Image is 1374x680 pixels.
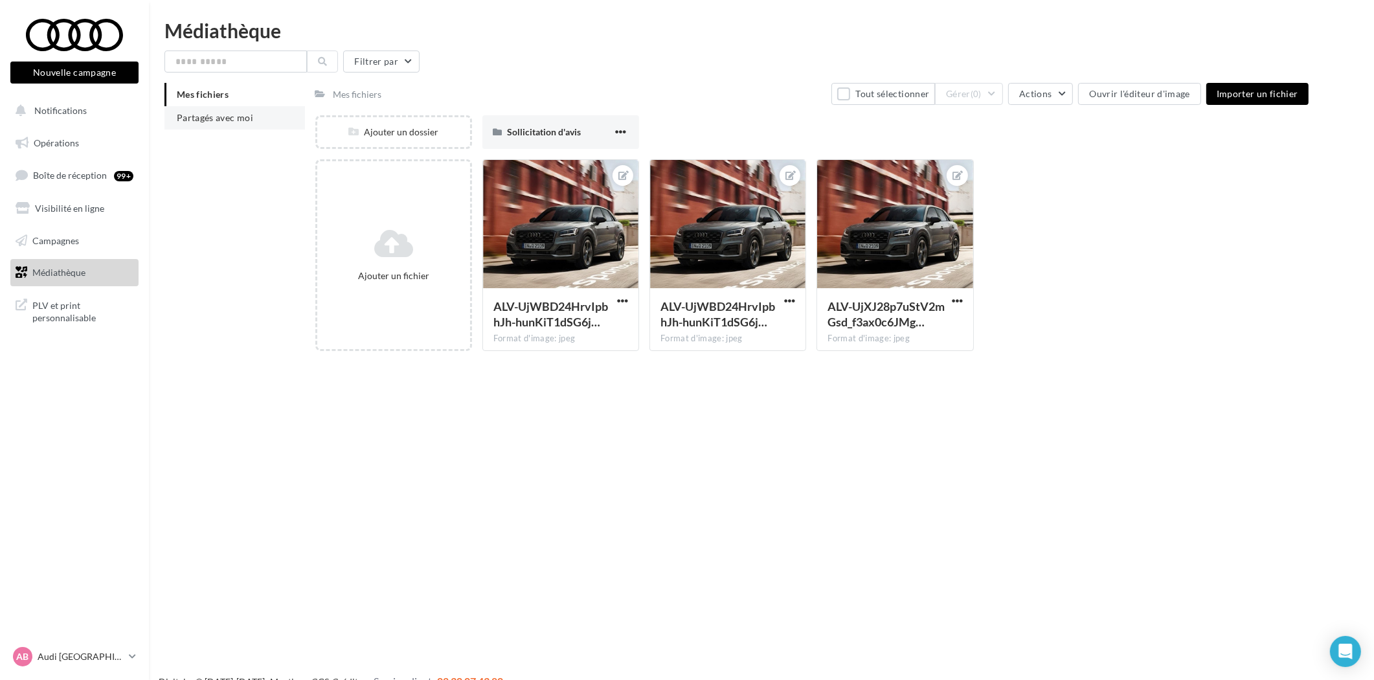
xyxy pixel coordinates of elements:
a: Visibilité en ligne [8,195,141,222]
span: Notifications [34,105,87,116]
span: Importer un fichier [1217,88,1298,99]
span: AB [17,650,29,663]
span: ALV-UjWBD24HrvIpbhJh-hunKiT1dSG6jFhG8RzaS6a8zpejI5fM6MZ8 [493,299,608,329]
a: Opérations [8,130,141,157]
div: Mes fichiers [333,88,382,101]
div: Ajouter un dossier [317,126,470,139]
button: Notifications [8,97,136,124]
button: Ouvrir l'éditeur d'image [1078,83,1200,105]
span: Partagés avec moi [177,112,253,123]
button: Importer un fichier [1206,83,1309,105]
span: Médiathèque [32,267,85,278]
span: ALV-UjWBD24HrvIpbhJh-hunKiT1dSG6jFhG8RzaS6a8zpejI5fM6MZ8 [660,299,775,329]
div: Format d'image: jpeg [493,333,628,345]
a: Boîte de réception99+ [8,161,141,189]
button: Gérer(0) [935,83,1003,105]
span: Boîte de réception [33,170,107,181]
span: ALV-UjXJ28p7uStV2mGsd_f3ax0c6JMgTis0PWZCpGv8m6Ggh_S7th_x [828,299,945,329]
span: PLV et print personnalisable [32,297,133,324]
p: Audi [GEOGRAPHIC_DATA] [38,650,124,663]
span: Campagnes [32,234,79,245]
div: Format d'image: jpeg [660,333,795,345]
span: Sollicitation d'avis [507,126,581,137]
a: Médiathèque [8,259,141,286]
button: Actions [1008,83,1073,105]
button: Tout sélectionner [831,83,935,105]
a: PLV et print personnalisable [8,291,141,330]
span: Mes fichiers [177,89,229,100]
a: AB Audi [GEOGRAPHIC_DATA] [10,644,139,669]
a: Campagnes [8,227,141,255]
button: Filtrer par [343,51,420,73]
span: Visibilité en ligne [35,203,104,214]
div: 99+ [114,171,133,181]
span: (0) [971,89,982,99]
div: Open Intercom Messenger [1330,636,1361,667]
div: Format d'image: jpeg [828,333,962,345]
div: Médiathèque [164,21,1358,40]
span: Actions [1019,88,1052,99]
span: Opérations [34,137,79,148]
div: Ajouter un fichier [322,269,465,282]
button: Nouvelle campagne [10,62,139,84]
